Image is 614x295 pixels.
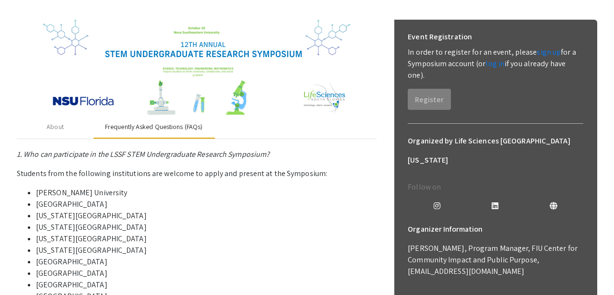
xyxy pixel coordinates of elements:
[43,20,350,116] img: 32153a09-f8cb-4114-bf27-cfb6bc84fc69.png
[408,27,472,47] h6: Event Registration
[36,233,377,245] li: [US_STATE][GEOGRAPHIC_DATA]
[36,245,377,256] li: [US_STATE][GEOGRAPHIC_DATA]
[408,243,583,277] p: [PERSON_NAME], Program Manager, FIU Center for Community Impact and Public Purpose, [EMAIL_ADDRES...
[408,89,451,110] button: Register
[408,131,583,170] h6: Organized by Life Sciences [GEOGRAPHIC_DATA][US_STATE]
[105,122,202,132] div: Frequently Asked Questions (FAQs)
[17,168,377,179] p: Students from the following institutions are welcome to apply and present at the Symposium:
[17,149,270,159] em: 1. Who can participate in the LSSF STEM Undergraduate Research Symposium?
[408,220,583,239] h6: Organizer Information
[408,47,583,81] p: In order to register for an event, please for a Symposium account (or if you already have one).
[36,187,377,199] li: [PERSON_NAME] University
[408,181,583,193] p: Follow on
[36,268,377,279] li: [GEOGRAPHIC_DATA]
[36,256,377,268] li: [GEOGRAPHIC_DATA]
[36,199,377,210] li: [GEOGRAPHIC_DATA]
[36,210,377,222] li: [US_STATE][GEOGRAPHIC_DATA]
[36,222,377,233] li: [US_STATE][GEOGRAPHIC_DATA]
[47,122,64,132] div: About
[7,252,41,288] iframe: Chat
[537,47,561,57] a: sign up
[485,59,505,69] a: log in
[36,279,377,291] li: [GEOGRAPHIC_DATA]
